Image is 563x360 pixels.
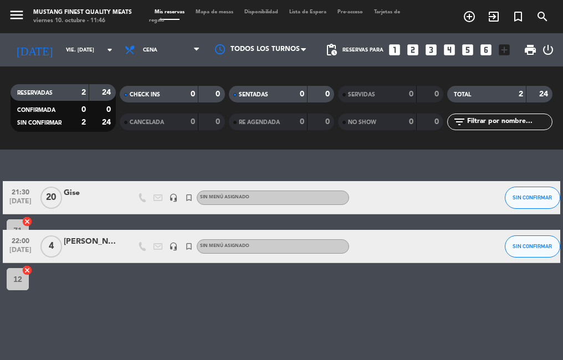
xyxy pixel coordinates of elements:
span: TOTAL [454,92,471,97]
strong: 2 [81,89,86,96]
i: looks_4 [442,43,457,57]
i: looks_3 [424,43,438,57]
i: cancel [22,265,33,276]
span: Pre-acceso [332,9,368,14]
i: headset_mic [169,242,178,251]
strong: 0 [325,118,332,126]
input: Filtrar por nombre... [466,116,552,128]
strong: 2 [81,119,86,126]
i: turned_in_not [511,10,525,23]
span: SERVIDAS [348,92,375,97]
i: [DATE] [8,39,60,61]
span: Disponibilidad [239,9,284,14]
strong: 0 [191,90,195,98]
span: NO SHOW [348,120,376,125]
span: SENTADAS [239,92,268,97]
span: Mapa de mesas [190,9,239,14]
span: 22:00 [7,234,34,246]
strong: 0 [300,90,304,98]
span: print [524,43,537,56]
strong: 0 [409,118,413,126]
i: add_circle_outline [463,10,476,23]
strong: 24 [102,119,113,126]
div: Mustang Finest Quality Meats [33,8,132,17]
strong: 24 [102,89,113,96]
span: SIN CONFIRMAR [513,243,552,249]
div: Gise [64,187,119,199]
span: [DATE] [7,246,34,259]
span: Sin menú asignado [200,244,249,248]
span: Cena [143,47,157,53]
i: turned_in_not [185,193,193,202]
div: [PERSON_NAME] [64,235,119,248]
i: turned_in_not [185,242,193,251]
i: looks_5 [460,43,475,57]
strong: 0 [106,106,113,114]
span: Sin menú asignado [200,195,249,199]
i: arrow_drop_down [103,43,116,56]
span: 4 [40,235,62,258]
strong: 2 [519,90,523,98]
strong: 0 [409,90,413,98]
span: CHECK INS [130,92,160,97]
i: looks_6 [479,43,493,57]
div: viernes 10. octubre - 11:46 [33,17,132,25]
i: cancel [22,216,33,227]
i: filter_list [453,115,466,128]
i: add_box [497,43,511,57]
span: RE AGENDADA [239,120,280,125]
span: pending_actions [325,43,338,56]
strong: 0 [325,90,332,98]
span: SIN CONFIRMAR [513,194,552,200]
div: LOG OUT [541,33,555,66]
span: [DATE] [7,198,34,210]
strong: 0 [191,118,195,126]
span: 20 [40,187,62,209]
strong: 0 [216,118,222,126]
i: exit_to_app [487,10,500,23]
i: looks_one [387,43,402,57]
strong: 24 [539,90,550,98]
span: CONFIRMADA [17,107,55,113]
button: menu [8,7,25,27]
i: search [536,10,549,23]
button: SIN CONFIRMAR [505,187,560,209]
i: looks_two [406,43,420,57]
strong: 0 [81,106,86,114]
button: SIN CONFIRMAR [505,235,560,258]
span: CANCELADA [130,120,164,125]
strong: 0 [300,118,304,126]
i: menu [8,7,25,23]
strong: 0 [434,118,441,126]
span: Lista de Espera [284,9,332,14]
strong: 0 [216,90,222,98]
i: power_settings_new [541,43,555,56]
i: headset_mic [169,193,178,202]
span: SIN CONFIRMAR [17,120,62,126]
strong: 0 [434,90,441,98]
span: RESERVADAS [17,90,53,96]
span: 21:30 [7,185,34,198]
span: Mis reservas [149,9,190,14]
span: Reservas para [342,47,383,53]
